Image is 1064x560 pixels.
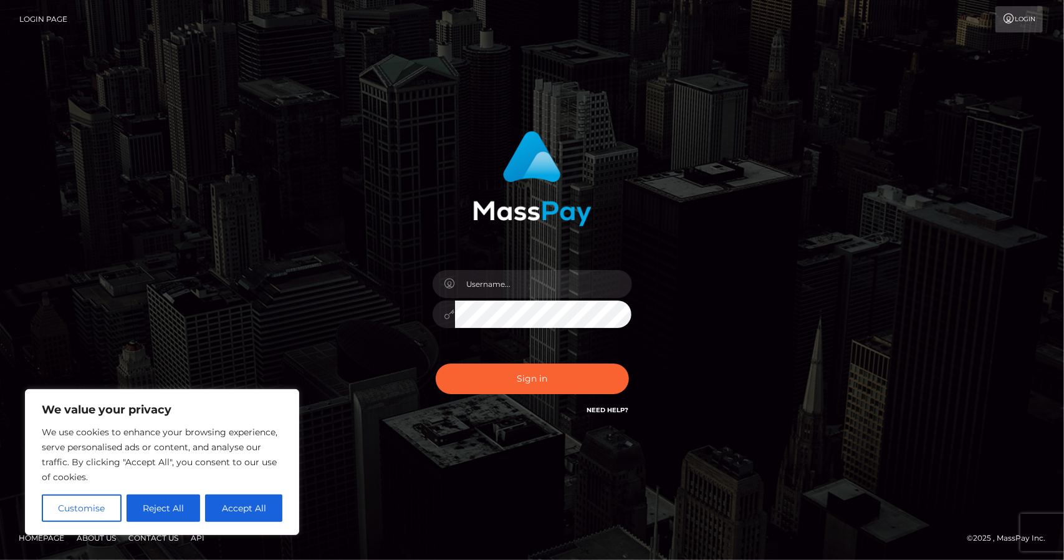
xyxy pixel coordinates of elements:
[473,131,592,226] img: MassPay Login
[42,402,282,417] p: We value your privacy
[14,528,69,548] a: Homepage
[19,6,67,32] a: Login Page
[587,406,629,414] a: Need Help?
[205,495,282,522] button: Accept All
[995,6,1043,32] a: Login
[72,528,121,548] a: About Us
[123,528,183,548] a: Contact Us
[455,270,632,298] input: Username...
[436,364,629,394] button: Sign in
[25,389,299,535] div: We value your privacy
[186,528,209,548] a: API
[42,425,282,485] p: We use cookies to enhance your browsing experience, serve personalised ads or content, and analys...
[127,495,201,522] button: Reject All
[42,495,122,522] button: Customise
[967,531,1055,545] div: © 2025 , MassPay Inc.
